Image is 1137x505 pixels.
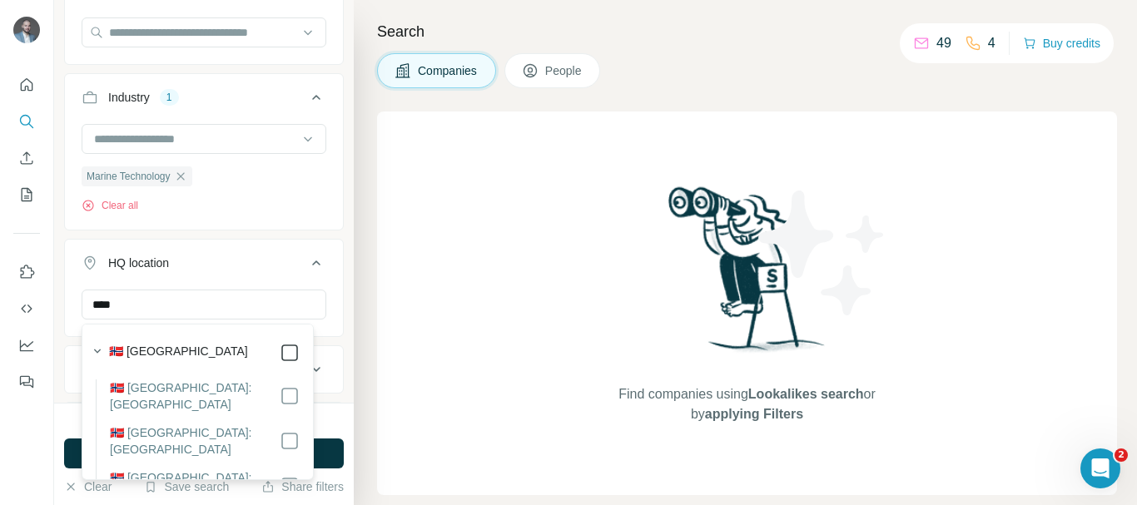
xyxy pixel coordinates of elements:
[936,33,951,53] p: 49
[661,182,834,368] img: Surfe Illustration - Woman searching with binoculars
[110,469,280,503] label: 🇳🇴 [GEOGRAPHIC_DATA]: [GEOGRAPHIC_DATA]
[13,367,40,397] button: Feedback
[65,349,343,389] button: Annual revenue ($)
[988,33,995,53] p: 4
[13,17,40,43] img: Avatar
[64,438,344,468] button: Run search
[160,90,179,105] div: 1
[64,478,112,495] button: Clear
[545,62,583,79] span: People
[65,243,343,290] button: HQ location
[65,77,343,124] button: Industry1
[377,20,1117,43] h4: Search
[613,384,880,424] span: Find companies using or by
[13,106,40,136] button: Search
[13,143,40,173] button: Enrich CSV
[13,180,40,210] button: My lists
[748,387,864,401] span: Lookalikes search
[82,198,138,213] button: Clear all
[110,424,280,458] label: 🇳🇴 [GEOGRAPHIC_DATA]: [GEOGRAPHIC_DATA]
[144,478,229,495] button: Save search
[87,169,171,184] span: Marine Technology
[108,89,150,106] div: Industry
[13,330,40,360] button: Dashboard
[261,478,344,495] button: Share filters
[705,407,803,421] span: applying Filters
[13,294,40,324] button: Use Surfe API
[1115,448,1128,462] span: 2
[108,255,169,271] div: HQ location
[1023,32,1100,55] button: Buy credits
[109,343,248,363] label: 🇳🇴 [GEOGRAPHIC_DATA]
[13,70,40,100] button: Quick start
[418,62,479,79] span: Companies
[13,257,40,287] button: Use Surfe on LinkedIn
[747,178,897,328] img: Surfe Illustration - Stars
[1080,448,1120,488] iframe: Intercom live chat
[110,379,280,413] label: 🇳🇴 [GEOGRAPHIC_DATA]: [GEOGRAPHIC_DATA]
